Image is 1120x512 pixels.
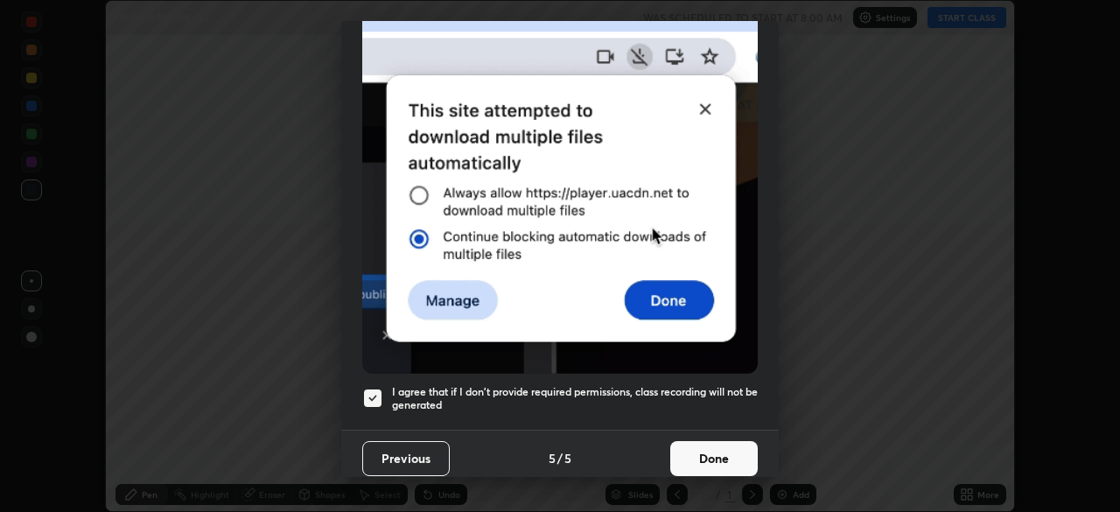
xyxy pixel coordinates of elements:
h5: I agree that if I don't provide required permissions, class recording will not be generated [392,385,758,412]
button: Done [670,441,758,476]
h4: 5 [549,449,556,467]
h4: 5 [564,449,571,467]
h4: / [557,449,563,467]
button: Previous [362,441,450,476]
